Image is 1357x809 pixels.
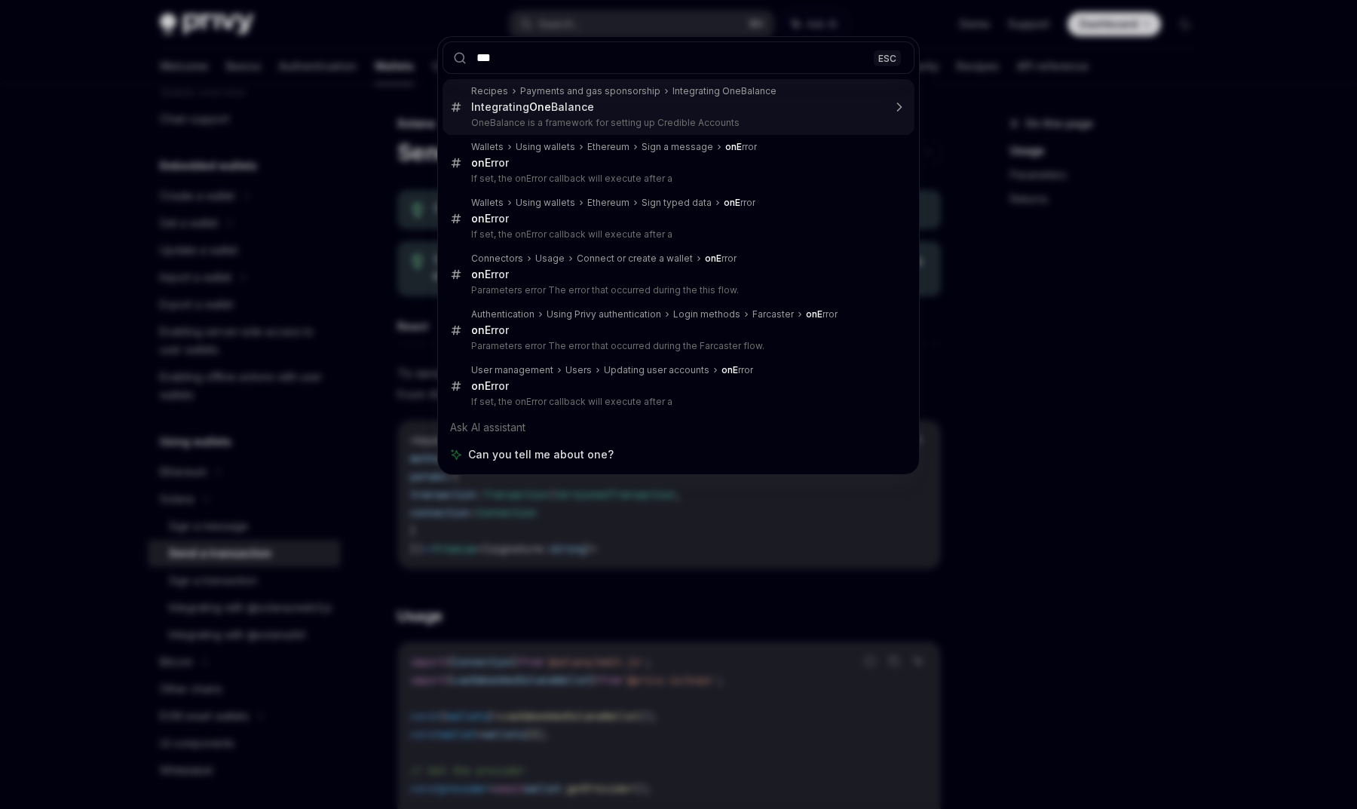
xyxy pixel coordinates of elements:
div: Updating user accounts [604,364,709,376]
b: onE [471,268,491,280]
div: ESC [874,50,901,66]
div: rror [471,323,509,337]
b: onE [471,379,491,392]
div: Authentication [471,308,535,320]
div: Usage [535,253,565,265]
span: Can you tell me about one? [468,447,614,462]
b: onE [806,308,822,320]
div: rror [471,379,509,393]
b: onE [725,141,742,152]
div: rror [721,364,753,376]
div: Farcaster [752,308,794,320]
p: OneBalance is a framework for setting up Credible Accounts [471,117,883,129]
p: If set, the onError callback will execute after a [471,396,883,408]
div: Connectors [471,253,523,265]
div: Wallets [471,197,504,209]
div: rror [471,156,509,170]
p: If set, the onError callback will execute after a [471,228,883,241]
div: Using wallets [516,197,575,209]
div: rror [806,308,838,320]
p: Parameters error The error that occurred during the Farcaster flow. [471,340,883,352]
div: rror [705,253,737,265]
b: One [529,100,551,113]
div: rror [471,212,509,225]
div: Integrating OneBalance [672,85,777,97]
div: Payments and gas sponsorship [520,85,660,97]
div: Using Privy authentication [547,308,661,320]
div: Using wallets [516,141,575,153]
div: User management [471,364,553,376]
div: Ethereum [587,141,629,153]
b: onE [471,156,491,169]
b: onE [721,364,738,375]
div: Wallets [471,141,504,153]
div: rror [471,268,509,281]
div: Login methods [673,308,740,320]
b: onE [471,212,491,225]
b: onE [705,253,721,264]
div: Users [565,364,592,376]
div: Integrating Balance [471,100,594,114]
div: Recipes [471,85,508,97]
div: Ethereum [587,197,629,209]
b: onE [724,197,740,208]
p: If set, the onError callback will execute after a [471,173,883,185]
div: rror [725,141,757,153]
p: Parameters error The error that occurred during the this flow. [471,284,883,296]
div: Sign a message [642,141,713,153]
div: Connect or create a wallet [577,253,693,265]
div: rror [724,197,755,209]
div: Sign typed data [642,197,712,209]
div: Ask AI assistant [443,414,914,441]
b: onE [471,323,491,336]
